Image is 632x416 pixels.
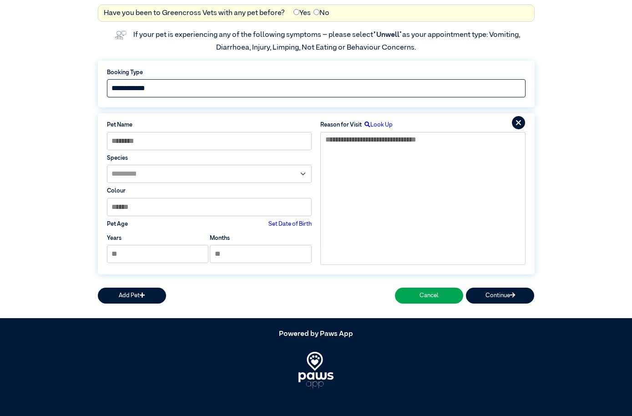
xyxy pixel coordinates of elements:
label: Set Date of Birth [268,220,312,228]
label: Species [107,154,312,162]
label: Months [210,234,230,243]
label: Yes [293,8,311,19]
img: vet [112,28,129,42]
label: Colour [107,187,312,195]
button: Add Pet [98,288,166,304]
label: If your pet is experiencing any of the following symptoms – please select as your appointment typ... [133,31,521,51]
label: Years [107,234,121,243]
label: No [313,8,329,19]
input: No [313,9,319,15]
button: Continue [466,288,534,304]
label: Pet Age [107,220,128,228]
label: Pet Name [107,121,312,129]
label: Reason for Visit [320,121,362,129]
img: PawsApp [298,352,334,388]
button: Cancel [395,288,463,304]
label: Look Up [362,121,393,129]
h5: Powered by Paws App [98,330,535,339]
label: Booking Type [107,68,526,77]
label: Have you been to Greencross Vets with any pet before? [104,8,285,19]
input: Yes [293,9,299,15]
span: “Unwell” [373,31,402,39]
